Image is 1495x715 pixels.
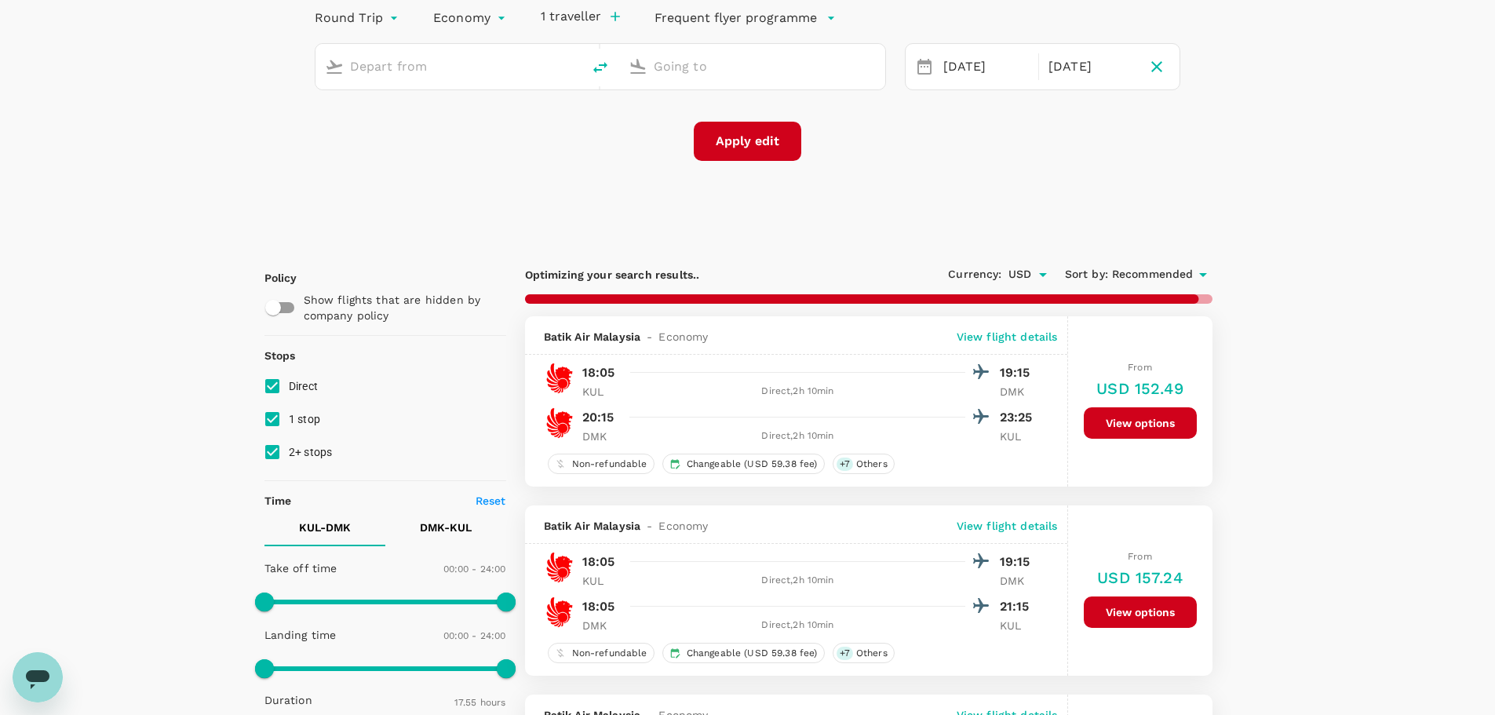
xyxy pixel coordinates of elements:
span: 1 stop [289,413,321,425]
p: 19:15 [1000,553,1039,571]
p: Optimizing your search results.. [525,267,869,283]
div: Changeable (USD 59.38 fee) [662,643,825,663]
p: Take off time [264,560,337,576]
div: Non-refundable [548,454,655,474]
p: DMK [1000,384,1039,399]
img: OD [544,407,575,439]
p: 18:05 [582,553,615,571]
span: 2+ stops [289,446,333,458]
p: 18:05 [582,363,615,382]
p: Time [264,493,292,509]
div: [DATE] [937,52,1035,82]
p: View flight details [957,518,1058,534]
span: - [640,518,658,534]
div: Direct , 2h 10min [631,618,965,633]
button: Open [571,64,574,67]
img: OD [544,363,575,394]
p: 23:25 [1000,408,1039,427]
iframe: Button to launch messaging window [13,652,63,702]
p: 20:15 [582,408,614,427]
img: OD [544,596,575,628]
h6: USD 157.24 [1097,565,1183,590]
p: KUL [1000,618,1039,633]
span: 00:00 - 24:00 [443,564,506,575]
input: Going to [654,54,852,78]
p: Reset [476,493,506,509]
span: Currency : [948,266,1001,283]
button: View options [1084,407,1197,439]
p: DMK [582,618,622,633]
span: Direct [289,380,319,392]
p: Policy [264,270,279,286]
button: delete [582,49,619,86]
div: Round Trip [315,5,403,31]
div: Direct , 2h 10min [631,573,965,589]
span: Economy [658,329,708,345]
p: KUL - DMK [299,520,351,535]
input: Depart from [350,54,549,78]
button: 1 traveller [541,9,620,24]
span: + 7 [837,458,853,471]
p: KUL [582,384,622,399]
p: 18:05 [582,597,615,616]
span: Recommended [1112,266,1194,283]
div: Economy [433,5,509,31]
span: 17.55 hours [454,697,506,708]
span: 00:00 - 24:00 [443,630,506,641]
span: Others [850,647,894,660]
p: Frequent flyer programme [655,9,817,27]
p: View flight details [957,329,1058,345]
p: Show flights that are hidden by company policy [304,292,495,323]
button: Frequent flyer programme [655,9,836,27]
div: [DATE] [1042,52,1140,82]
img: OD [544,552,575,583]
span: Batik Air Malaysia [544,329,641,345]
p: KUL [582,573,622,589]
span: + 7 [837,647,853,660]
div: Non-refundable [548,643,655,663]
div: +7Others [833,454,895,474]
button: Open [874,64,877,67]
p: 21:15 [1000,597,1039,616]
p: DMK [1000,573,1039,589]
span: - [640,329,658,345]
p: 19:15 [1000,363,1039,382]
div: +7Others [833,643,895,663]
h6: USD 152.49 [1096,376,1183,401]
span: Non-refundable [566,647,654,660]
div: Direct , 2h 10min [631,384,965,399]
span: Changeable (USD 59.38 fee) [680,647,824,660]
button: Apply edit [694,122,801,161]
span: Sort by : [1065,266,1108,283]
span: From [1128,362,1152,373]
p: DMK - KUL [420,520,472,535]
p: Duration [264,692,312,708]
div: Direct , 2h 10min [631,429,965,444]
p: Landing time [264,627,337,643]
strong: Stops [264,349,296,362]
button: Open [1032,264,1054,286]
button: View options [1084,596,1197,628]
span: From [1128,551,1152,562]
span: Changeable (USD 59.38 fee) [680,458,824,471]
p: DMK [582,429,622,444]
span: Batik Air Malaysia [544,518,641,534]
p: KUL [1000,429,1039,444]
div: Changeable (USD 59.38 fee) [662,454,825,474]
span: Non-refundable [566,458,654,471]
span: Others [850,458,894,471]
span: Economy [658,518,708,534]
